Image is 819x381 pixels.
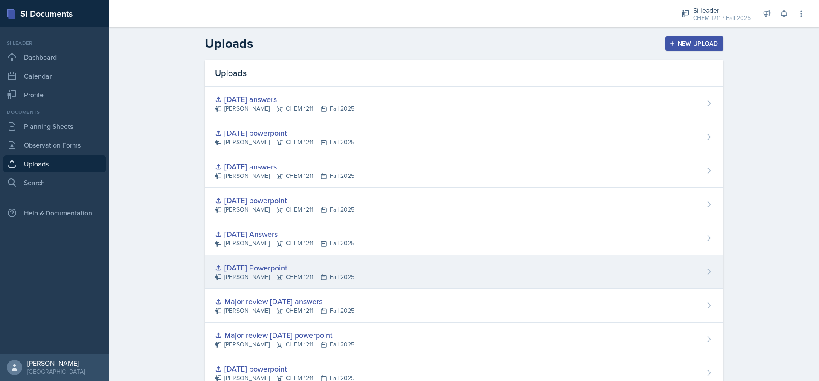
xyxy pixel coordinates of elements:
a: [DATE] powerpoint [PERSON_NAME]CHEM 1211Fall 2025 [205,188,723,221]
a: Uploads [3,155,106,172]
a: Major review [DATE] powerpoint [PERSON_NAME]CHEM 1211Fall 2025 [205,323,723,356]
a: Major review [DATE] answers [PERSON_NAME]CHEM 1211Fall 2025 [205,289,723,323]
div: Major review [DATE] powerpoint [215,329,354,341]
a: Calendar [3,67,106,84]
h2: Uploads [205,36,253,51]
div: [PERSON_NAME] CHEM 1211 Fall 2025 [215,205,354,214]
a: Dashboard [3,49,106,66]
button: New Upload [665,36,724,51]
div: Major review [DATE] answers [215,296,354,307]
div: Uploads [205,60,723,87]
a: [DATE] answers [PERSON_NAME]CHEM 1211Fall 2025 [205,154,723,188]
div: [DATE] Answers [215,228,354,240]
div: [PERSON_NAME] CHEM 1211 Fall 2025 [215,340,354,349]
a: [DATE] Powerpoint [PERSON_NAME]CHEM 1211Fall 2025 [205,255,723,289]
a: Planning Sheets [3,118,106,135]
a: [DATE] Answers [PERSON_NAME]CHEM 1211Fall 2025 [205,221,723,255]
a: Observation Forms [3,137,106,154]
div: Documents [3,108,106,116]
div: [PERSON_NAME] CHEM 1211 Fall 2025 [215,306,354,315]
a: [DATE] answers [PERSON_NAME]CHEM 1211Fall 2025 [205,87,723,120]
div: [PERSON_NAME] CHEM 1211 Fall 2025 [215,239,354,248]
div: [DATE] answers [215,161,354,172]
div: [DATE] powerpoint [215,127,354,139]
div: [PERSON_NAME] CHEM 1211 Fall 2025 [215,172,354,180]
div: [PERSON_NAME] CHEM 1211 Fall 2025 [215,138,354,147]
a: [DATE] powerpoint [PERSON_NAME]CHEM 1211Fall 2025 [205,120,723,154]
div: [GEOGRAPHIC_DATA] [27,367,85,376]
div: CHEM 1211 / Fall 2025 [693,14,751,23]
div: New Upload [671,40,718,47]
div: [DATE] answers [215,93,354,105]
div: [DATE] Powerpoint [215,262,354,273]
div: [PERSON_NAME] CHEM 1211 Fall 2025 [215,273,354,282]
div: Help & Documentation [3,204,106,221]
a: Profile [3,86,106,103]
div: [PERSON_NAME] CHEM 1211 Fall 2025 [215,104,354,113]
div: [DATE] powerpoint [215,363,354,375]
div: Si leader [693,5,751,15]
a: Search [3,174,106,191]
div: [DATE] powerpoint [215,195,354,206]
div: [PERSON_NAME] [27,359,85,367]
div: Si leader [3,39,106,47]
